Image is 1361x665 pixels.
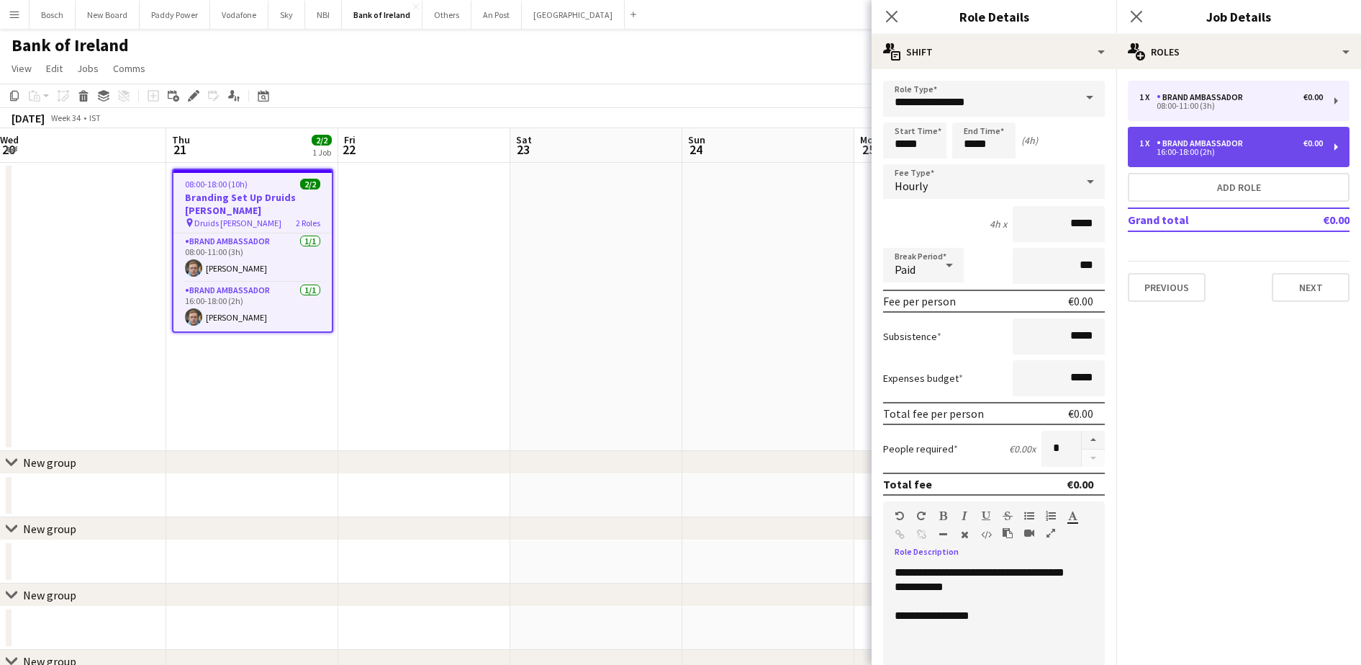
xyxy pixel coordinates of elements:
[1082,431,1105,450] button: Increase
[107,59,151,78] a: Comms
[23,588,76,602] div: New group
[1139,138,1157,148] div: 1 x
[194,218,281,228] span: Druids [PERSON_NAME]
[344,133,356,146] span: Fri
[1068,406,1093,421] div: €0.00
[522,1,625,29] button: [GEOGRAPHIC_DATA]
[77,62,99,75] span: Jobs
[170,141,190,158] span: 21
[113,62,145,75] span: Comms
[1024,527,1034,539] button: Insert video
[71,59,104,78] a: Jobs
[30,1,76,29] button: Bosch
[858,141,879,158] span: 25
[1303,138,1323,148] div: €0.00
[1128,173,1349,202] button: Add role
[1281,208,1349,231] td: €0.00
[1157,138,1249,148] div: Brand Ambassador
[938,529,948,540] button: Horizontal Line
[1046,527,1056,539] button: Fullscreen
[312,147,331,158] div: 1 Job
[210,1,268,29] button: Vodafone
[1009,442,1036,455] div: €0.00 x
[688,133,705,146] span: Sun
[895,262,915,277] span: Paid
[1157,92,1249,102] div: Brand Ambassador
[872,35,1116,69] div: Shift
[1303,92,1323,102] div: €0.00
[1067,477,1093,491] div: €0.00
[23,522,76,536] div: New group
[1003,527,1013,539] button: Paste as plain text
[300,179,320,189] span: 2/2
[1003,510,1013,522] button: Strikethrough
[883,477,932,491] div: Total fee
[173,191,332,217] h3: Branding Set Up Druids [PERSON_NAME]
[342,1,422,29] button: Bank of Ireland
[981,510,991,522] button: Underline
[76,1,140,29] button: New Board
[312,135,332,146] span: 2/2
[916,510,926,522] button: Redo
[12,62,32,75] span: View
[1068,294,1093,308] div: €0.00
[959,510,969,522] button: Italic
[883,372,963,385] label: Expenses budget
[872,7,1116,26] h3: Role Details
[981,529,991,540] button: HTML Code
[268,1,305,29] button: Sky
[140,1,210,29] button: Paddy Power
[89,112,101,123] div: IST
[1024,510,1034,522] button: Unordered List
[1128,208,1281,231] td: Grand total
[172,133,190,146] span: Thu
[1116,7,1361,26] h3: Job Details
[990,218,1007,231] div: 4h x
[173,233,332,282] app-card-role: Brand Ambassador1/108:00-11:00 (3h)[PERSON_NAME]
[895,179,928,193] span: Hourly
[12,35,129,56] h1: Bank of Ireland
[12,111,45,125] div: [DATE]
[1139,102,1323,110] div: 08:00-11:00 (3h)
[471,1,522,29] button: An Post
[938,510,948,522] button: Bold
[296,218,320,228] span: 2 Roles
[6,59,37,78] a: View
[46,62,63,75] span: Edit
[1272,273,1349,302] button: Next
[883,442,958,455] label: People required
[1116,35,1361,69] div: Roles
[422,1,471,29] button: Others
[1128,273,1206,302] button: Previous
[959,529,969,540] button: Clear Formatting
[40,59,68,78] a: Edit
[1067,510,1077,522] button: Text Color
[173,282,332,331] app-card-role: Brand Ambassador1/116:00-18:00 (2h)[PERSON_NAME]
[686,141,705,158] span: 24
[23,455,76,470] div: New group
[48,112,83,123] span: Week 34
[172,169,333,333] app-job-card: 08:00-18:00 (10h)2/2Branding Set Up Druids [PERSON_NAME] Druids [PERSON_NAME]2 RolesBrand Ambassa...
[1021,134,1038,147] div: (4h)
[883,406,984,421] div: Total fee per person
[342,141,356,158] span: 22
[860,133,879,146] span: Mon
[514,141,532,158] span: 23
[305,1,342,29] button: NBI
[883,330,941,343] label: Subsistence
[895,510,905,522] button: Undo
[1139,92,1157,102] div: 1 x
[1046,510,1056,522] button: Ordered List
[185,179,248,189] span: 08:00-18:00 (10h)
[1139,148,1323,156] div: 16:00-18:00 (2h)
[883,294,956,308] div: Fee per person
[516,133,532,146] span: Sat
